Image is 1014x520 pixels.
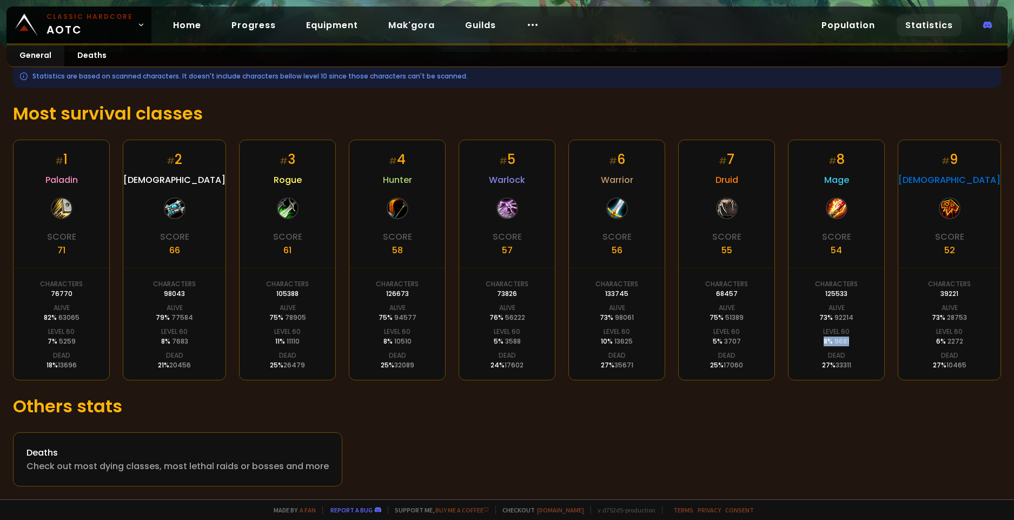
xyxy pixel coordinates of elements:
[608,351,626,360] div: Dead
[898,173,1000,187] span: [DEMOGRAPHIC_DATA]
[715,173,738,187] span: Druid
[389,303,406,313] div: Alive
[724,360,743,370] span: 17060
[456,14,505,36] a: Guilds
[269,313,306,322] div: 75 %
[13,432,342,486] a: DeathsCheck out most dying classes, most lethal raids or bosses and more
[161,327,188,337] div: Level 60
[819,313,853,322] div: 73 %
[6,45,64,67] a: General
[57,243,65,257] div: 71
[505,337,521,346] span: 3588
[48,327,75,337] div: Level 60
[26,446,329,459] div: Deaths
[942,155,950,167] small: #
[280,303,296,313] div: Alive
[64,45,120,67] a: Deaths
[394,337,412,346] span: 10510
[537,506,584,514] a: [DOMAIN_NAME]
[713,327,740,337] div: Level 60
[591,506,655,514] span: v. d752d5 - production
[54,303,70,313] div: Alive
[897,14,962,36] a: Statistics
[274,173,302,187] span: Rogue
[822,360,851,370] div: 27 %
[712,230,741,243] div: Score
[267,506,316,514] span: Made by
[394,360,414,370] span: 32089
[383,337,412,346] div: 8 %
[941,351,958,360] div: Dead
[330,506,373,514] a: Report a bug
[283,243,291,257] div: 61
[389,155,397,167] small: #
[223,14,284,36] a: Progress
[494,337,521,346] div: 5 %
[614,337,633,346] span: 13625
[285,313,306,322] span: 78905
[499,155,507,167] small: #
[283,360,305,370] span: 26479
[171,313,193,322] span: 77584
[156,313,193,322] div: 79 %
[944,243,955,257] div: 52
[718,351,735,360] div: Dead
[609,155,617,167] small: #
[384,327,410,337] div: Level 60
[55,150,68,169] div: 1
[160,230,189,243] div: Score
[6,6,151,43] a: Classic HardcoreAOTC
[13,65,1001,88] div: Statistics are based on scanned characters. It doesn't include characters bellow level 10 since t...
[164,289,185,299] div: 98043
[47,230,76,243] div: Score
[167,155,175,167] small: #
[595,279,638,289] div: Characters
[822,230,851,243] div: Score
[279,351,296,360] div: Dead
[47,12,133,38] span: AOTC
[493,230,522,243] div: Score
[167,150,182,169] div: 2
[26,459,329,473] div: Check out most dying classes, most lethal raids or bosses and more
[502,243,513,257] div: 57
[505,360,523,370] span: 17602
[55,155,63,167] small: #
[287,337,300,346] span: 11110
[710,360,743,370] div: 25 %
[388,506,489,514] span: Support me,
[266,279,309,289] div: Characters
[724,337,741,346] span: 3707
[601,360,633,370] div: 27 %
[505,313,525,322] span: 56222
[719,150,734,169] div: 7
[813,14,884,36] a: Population
[489,173,525,187] span: Warlock
[58,313,79,322] span: 63065
[489,313,525,322] div: 76 %
[123,173,226,187] span: [DEMOGRAPHIC_DATA]
[602,230,632,243] div: Score
[280,150,295,169] div: 3
[383,230,412,243] div: Score
[58,360,77,370] span: 13696
[935,230,964,243] div: Score
[829,155,837,167] small: #
[705,279,748,289] div: Characters
[710,313,744,322] div: 75 %
[614,360,633,370] span: 35671
[497,289,517,299] div: 73826
[51,289,72,299] div: 76770
[47,360,77,370] div: 18 %
[831,243,842,257] div: 54
[389,351,406,360] div: Dead
[494,327,520,337] div: Level 60
[823,327,850,337] div: Level 60
[828,351,845,360] div: Dead
[280,155,288,167] small: #
[947,313,967,322] span: 28753
[698,506,721,514] a: Privacy
[164,14,210,36] a: Home
[379,313,416,322] div: 75 %
[936,327,963,337] div: Level 60
[394,313,416,322] span: 94577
